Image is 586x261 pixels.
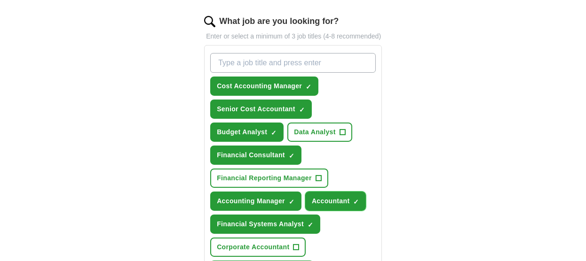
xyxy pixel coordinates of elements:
[305,192,366,211] button: Accountant✓
[217,127,267,137] span: Budget Analyst
[287,123,352,142] button: Data Analyst
[217,219,304,229] span: Financial Systems Analyst
[217,196,285,206] span: Accounting Manager
[217,81,302,91] span: Cost Accounting Manager
[271,129,277,137] span: ✓
[210,123,284,142] button: Budget Analyst✓
[210,53,376,73] input: Type a job title and press enter
[312,196,350,206] span: Accountant
[217,173,312,183] span: Financial Reporting Manager
[210,77,318,96] button: Cost Accounting Manager✓
[289,198,294,206] span: ✓
[210,100,312,119] button: Senior Cost Accountant✓
[294,127,336,137] span: Data Analyst
[204,16,215,27] img: search.png
[210,238,306,257] button: Corporate Accountant
[217,150,285,160] span: Financial Consultant
[289,152,294,160] span: ✓
[217,242,289,252] span: Corporate Accountant
[299,106,305,114] span: ✓
[306,83,311,91] span: ✓
[308,221,313,229] span: ✓
[204,31,382,41] p: Enter or select a minimum of 3 job titles (4-8 recommended)
[219,15,339,28] label: What job are you looking for?
[217,104,295,114] span: Senior Cost Accountant
[210,169,328,188] button: Financial Reporting Manager
[353,198,359,206] span: ✓
[210,146,301,165] button: Financial Consultant✓
[210,192,301,211] button: Accounting Manager✓
[210,215,320,234] button: Financial Systems Analyst✓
